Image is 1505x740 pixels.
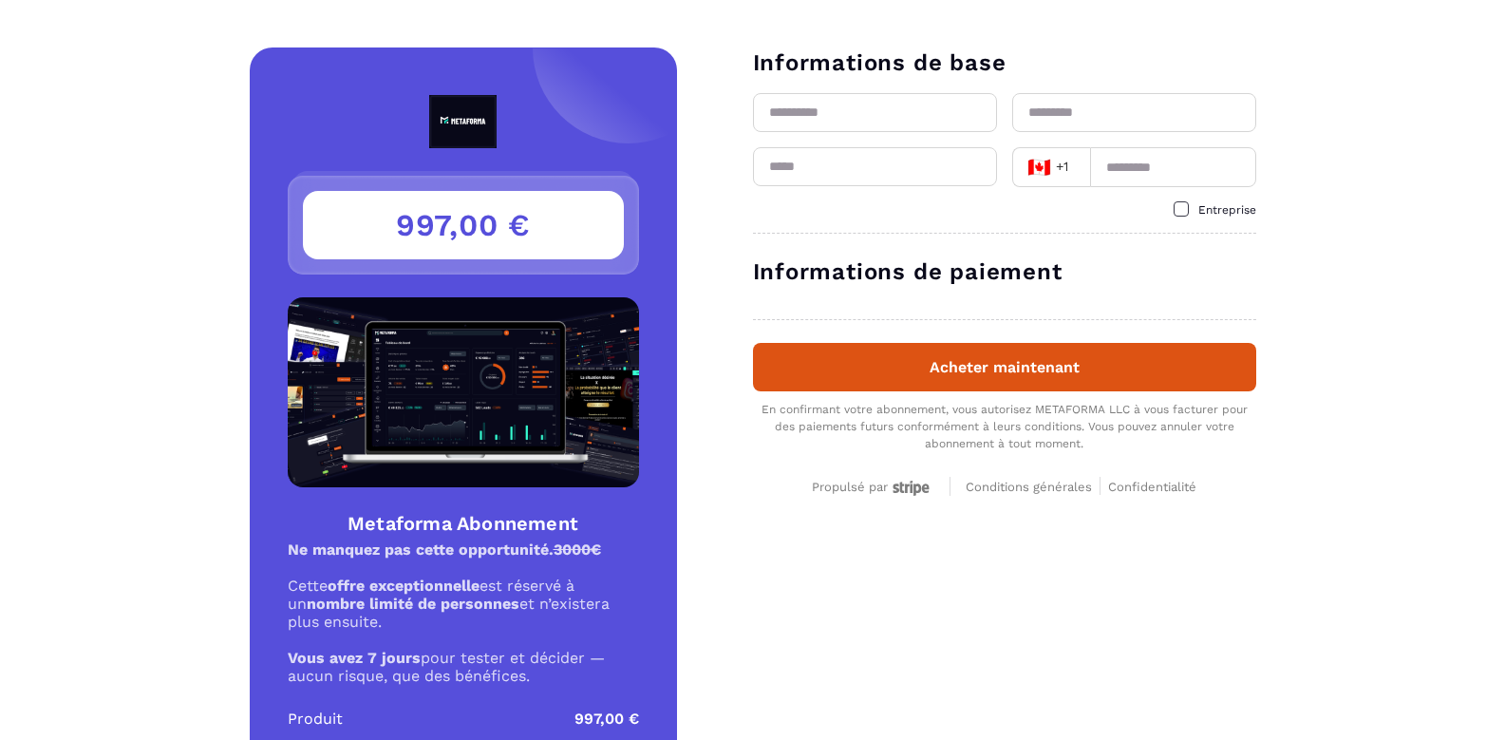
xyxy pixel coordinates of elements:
span: +1 [1024,154,1071,180]
h3: Informations de paiement [753,256,1256,287]
p: pour tester et décider — aucun risque, que des bénéfices. [288,649,639,685]
h4: Metaforma Abonnement [288,510,639,537]
strong: Vous avez 7 jours [288,649,421,667]
span: Confidentialité [1108,480,1196,494]
strong: nombre limité de personnes [307,595,519,613]
input: Search for option [1076,153,1083,181]
p: Cette est réservé à un et n’existera plus ensuite. [288,577,639,631]
h3: 997,00 € [303,191,624,259]
button: Acheter maintenant [753,343,1256,391]
div: En confirmant votre abonnement, vous autorisez METAFORMA LLC à vous facturer pour des paiements f... [753,401,1256,452]
a: Confidentialité [1108,477,1196,495]
a: Propulsé par [812,477,934,495]
div: Search for option [1012,147,1090,187]
p: 997,00 € [574,708,639,731]
span: Conditions générales [966,480,1092,494]
strong: offre exceptionnelle [328,577,480,595]
strong: Ne manquez pas cette opportunité. [288,541,601,559]
s: 3000€ [554,541,601,559]
img: Product Image [288,297,639,487]
span: 🇨🇦 [1027,154,1051,180]
p: Produit [288,708,343,731]
a: Conditions générales [966,477,1101,495]
div: Propulsé par [812,480,934,496]
span: Entreprise [1198,203,1256,217]
img: logo [386,95,541,148]
h3: Informations de base [753,47,1256,78]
